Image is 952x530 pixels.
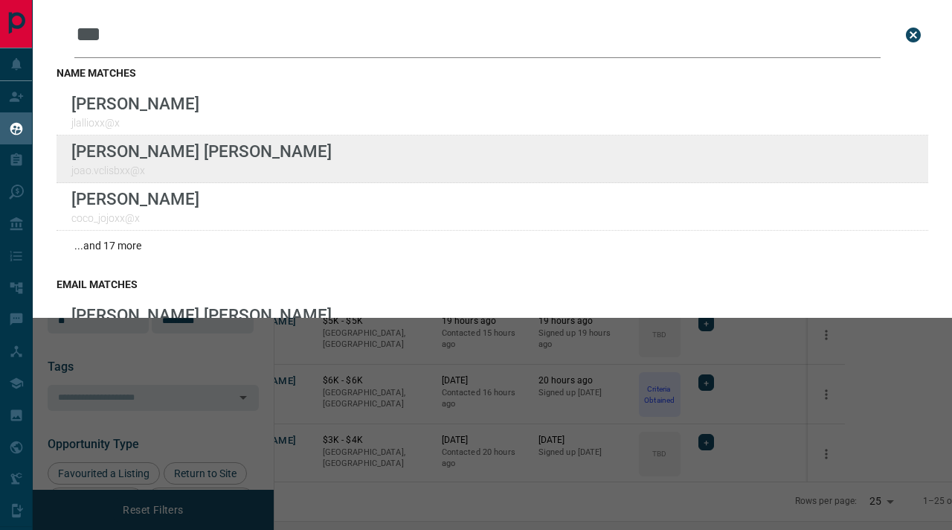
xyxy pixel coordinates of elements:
p: [PERSON_NAME] [71,189,199,208]
p: [PERSON_NAME] [71,94,199,113]
button: close search bar [898,20,928,50]
div: ...and 17 more [57,231,928,261]
p: [PERSON_NAME] [PERSON_NAME] [71,141,332,161]
h3: name matches [57,67,928,79]
p: coco_jojoxx@x [71,212,199,224]
p: [PERSON_NAME] [PERSON_NAME] [71,305,332,325]
p: joao.vclisbxx@x [71,165,332,176]
p: jlallioxx@x [71,117,199,129]
h3: email matches [57,278,928,290]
